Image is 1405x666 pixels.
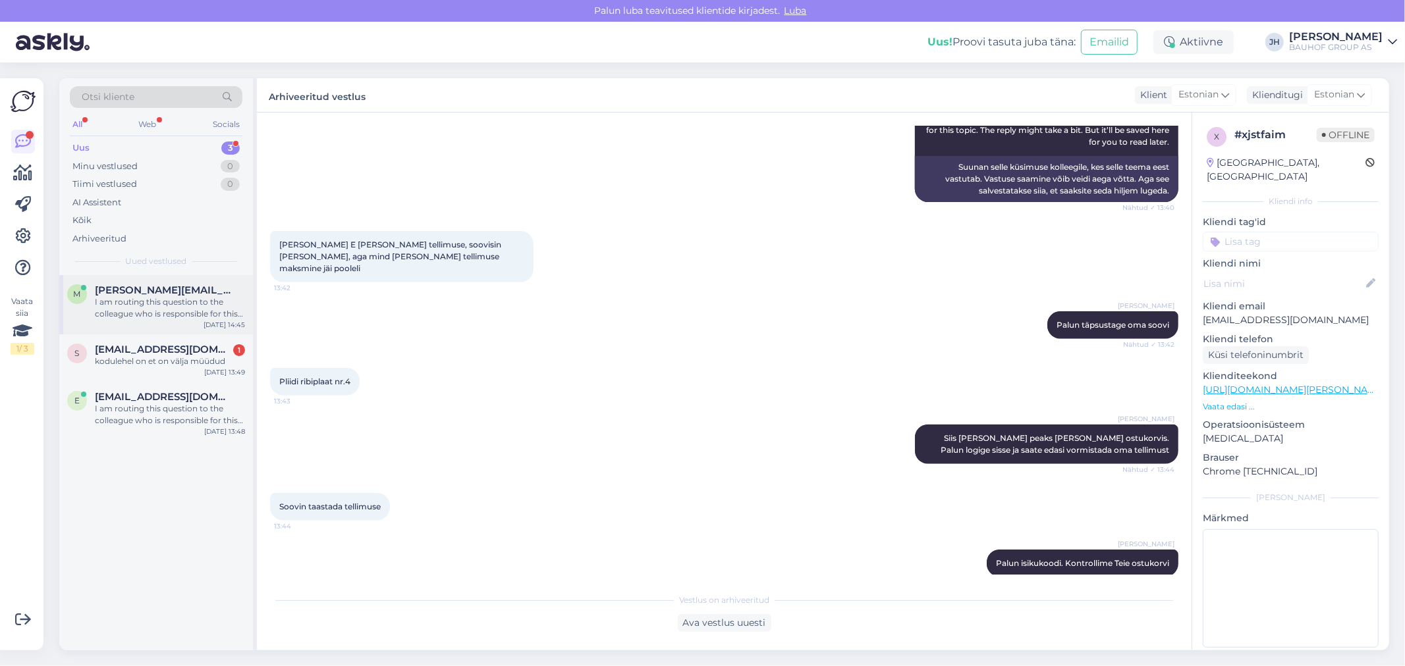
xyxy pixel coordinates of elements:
span: [PERSON_NAME] [1118,301,1174,311]
div: JH [1265,33,1284,51]
span: x [1214,132,1219,141]
p: Kliendi nimi [1203,257,1379,270]
span: Uued vestlused [126,255,187,267]
div: 0 [221,178,240,191]
p: Operatsioonisüsteem [1203,418,1379,432]
span: 13:43 [274,396,323,406]
span: [PERSON_NAME] E [PERSON_NAME] tellimuse, soovisin [PERSON_NAME], aga mind [PERSON_NAME] tellimuse... [279,240,503,273]
span: 13:42 [274,283,323,293]
span: Vestlus on arhiveeritud [679,594,769,606]
span: Otsi kliente [82,90,134,104]
div: Uus [72,141,90,155]
div: Minu vestlused [72,160,138,173]
label: Arhiveeritud vestlus [269,86,366,104]
div: Kõik [72,214,92,227]
span: Nähtud ✓ 13:40 [1122,203,1174,213]
span: margo.rajasalu@mail.ee [95,284,232,296]
input: Lisa nimi [1203,276,1364,291]
div: 3 [221,141,240,155]
div: [GEOGRAPHIC_DATA], [GEOGRAPHIC_DATA] [1207,156,1365,184]
p: Chrome [TECHNICAL_ID] [1203,465,1379,478]
span: Palun täpsustage oma soovi [1057,320,1169,330]
p: Vaata edasi ... [1203,401,1379,413]
b: Uus! [927,36,952,48]
div: Vaata siia [11,295,34,355]
p: [MEDICAL_DATA] [1203,432,1379,446]
div: [DATE] 13:49 [204,367,245,377]
span: Estonian [1314,88,1354,102]
span: [PERSON_NAME] [1118,539,1174,549]
div: Suunan selle küsimuse kolleegile, kes selle teema eest vastutab. Vastuse saamine võib veidi aega ... [915,156,1178,202]
p: Kliendi email [1203,299,1379,313]
a: [PERSON_NAME]BAUHOF GROUP AS [1289,32,1397,53]
div: Proovi tasuta juba täna: [927,34,1076,50]
span: Soovin taastada tellimuse [279,501,381,511]
div: [DATE] 14:45 [204,320,245,330]
span: [PERSON_NAME] [1118,414,1174,424]
span: e [74,396,80,405]
span: Pliidi ribiplaat nr.4 [279,376,350,386]
span: Palun isikukoodi. Kontrollime Teie ostukorvi [996,558,1169,568]
div: I am routing this question to the colleague who is responsible for this topic. The reply might ta... [95,403,245,426]
span: s [75,348,80,358]
div: # xjstfaim [1234,127,1317,143]
button: Emailid [1081,30,1138,55]
div: [DATE] 13:48 [204,426,245,436]
span: Nähtud ✓ 13:44 [1122,465,1174,474]
a: [URL][DOMAIN_NAME][PERSON_NAME] [1203,384,1385,396]
p: Klienditeekond [1203,369,1379,383]
div: BAUHOF GROUP AS [1289,42,1383,53]
div: All [70,116,85,133]
span: I am routing this question to the colleague who is responsible for this topic. The reply might ta... [925,113,1171,147]
img: Askly Logo [11,89,36,114]
p: Kliendi tag'id [1203,215,1379,229]
div: 1 / 3 [11,343,34,355]
div: kodulehel on et on välja müüdud [95,355,245,367]
div: 1 [233,344,245,356]
span: siiri.keerde@gmail.com [95,344,232,355]
p: Brauser [1203,451,1379,465]
input: Lisa tag [1203,232,1379,251]
span: 13:44 [274,521,323,531]
span: Nähtud ✓ 13:42 [1123,340,1174,349]
div: [PERSON_NAME] [1203,492,1379,503]
div: Web [136,116,159,133]
div: Arhiveeritud [72,232,126,245]
div: Tiimi vestlused [72,178,137,191]
span: Offline [1317,128,1375,142]
div: Kliendi info [1203,195,1379,207]
p: Kliendi telefon [1203,332,1379,346]
div: Aktiivne [1153,30,1234,54]
span: eilikemaarand@hotmail.com [95,391,232,403]
div: I am routing this question to the colleague who is responsible for this topic. The reply might ta... [95,296,245,320]
div: AI Assistent [72,196,121,209]
div: Klient [1135,88,1167,102]
div: Socials [210,116,242,133]
p: [EMAIL_ADDRESS][DOMAIN_NAME] [1203,313,1379,327]
div: [PERSON_NAME] [1289,32,1383,42]
span: Luba [781,5,811,16]
div: Klienditugi [1247,88,1303,102]
span: Siis [PERSON_NAME] peaks [PERSON_NAME] ostukorvis. Palun logige sisse ja saate edasi vormistada o... [941,433,1171,455]
p: Märkmed [1203,511,1379,525]
span: m [74,289,81,299]
div: Küsi telefoninumbrit [1203,346,1309,364]
div: Ava vestlus uuesti [678,614,771,632]
span: Estonian [1178,88,1219,102]
div: 0 [221,160,240,173]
